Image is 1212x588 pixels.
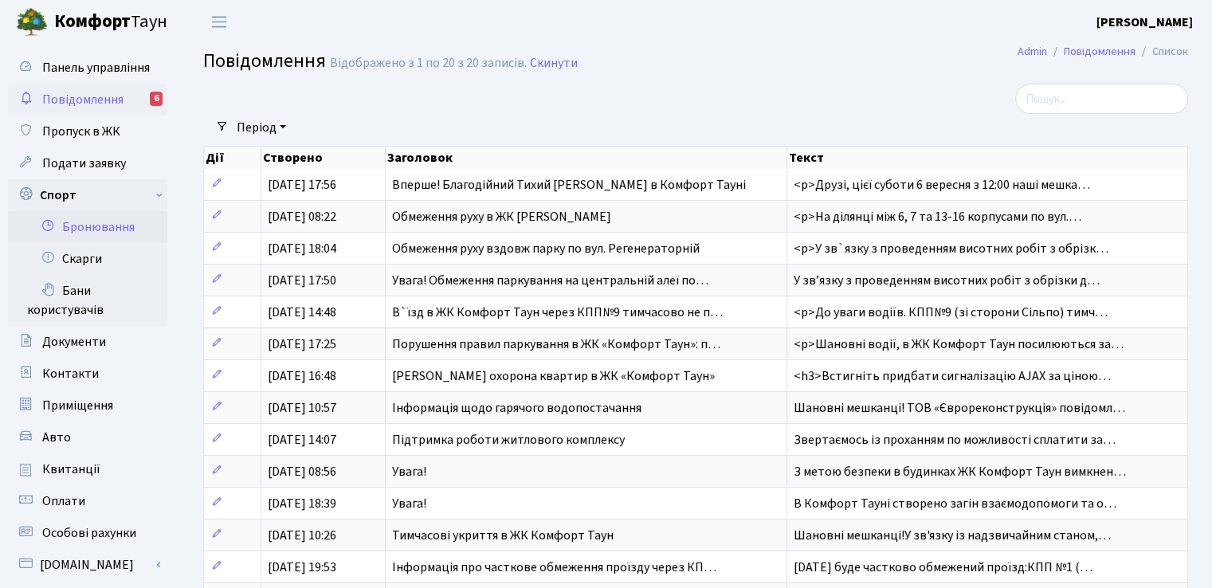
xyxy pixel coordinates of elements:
[794,240,1108,257] span: <p>У зв`язку з проведенням висотних робіт з обрізк…
[8,326,167,358] a: Документи
[392,559,716,576] span: Інформація про часткове обмеження проїзду через КП…
[1015,84,1188,114] input: Пошук...
[8,84,167,116] a: Повідомлення6
[54,9,131,34] b: Комфорт
[392,527,614,544] span: Тимчасові укриття в ЖК Комфорт Таун
[150,92,163,106] div: 6
[392,495,426,512] span: Увага!
[268,431,336,449] span: [DATE] 14:07
[794,527,1111,544] span: Шановні мешканці!У зв'язку із надзвичайним станом,…
[230,114,292,141] a: Період
[1096,13,1193,32] a: [PERSON_NAME]
[392,304,723,321] span: В`їзд в ЖК Комфорт Таун через КПП№9 тимчасово не п…
[8,421,167,453] a: Авто
[794,463,1126,480] span: З метою безпеки в будинках ЖК Комфорт Таун вимкнен…
[8,549,167,581] a: [DOMAIN_NAME]
[268,272,336,289] span: [DATE] 17:50
[8,243,167,275] a: Скарги
[42,397,113,414] span: Приміщення
[16,6,48,38] img: logo.png
[42,429,71,446] span: Авто
[42,59,150,76] span: Панель управління
[787,147,1188,169] th: Текст
[330,56,527,71] div: Відображено з 1 по 20 з 20 записів.
[994,35,1212,69] nav: breadcrumb
[392,240,700,257] span: Обмеження руху вздовж парку по вул. Регенераторній
[794,367,1111,385] span: <h3>Встигніть придбати сигналізацію AJAX за ціною…
[794,335,1124,353] span: <p>Шановні водії, в ЖК Комфорт Таун посилюються за…
[794,559,1092,576] span: [DATE] буде частково обмежений проїзд:КПП №1 (…
[392,399,641,417] span: Інформація щодо гарячого водопостачання
[268,304,336,321] span: [DATE] 14:48
[42,524,136,542] span: Особові рахунки
[794,431,1116,449] span: Звертаємось із проханням по можливості сплатити за…
[386,147,787,169] th: Заголовок
[392,272,708,289] span: Увага! Обмеження паркування на центральній алеї по…
[392,367,715,385] span: [PERSON_NAME] охорона квартир в ЖК «Комфорт Таун»
[392,463,426,480] span: Увага!
[268,527,336,544] span: [DATE] 10:26
[268,240,336,257] span: [DATE] 18:04
[42,492,85,510] span: Оплати
[42,365,99,382] span: Контакти
[794,304,1108,321] span: <p>До уваги водіїв. КПП№9 (зі сторони Сільпо) тимч…
[42,155,126,172] span: Подати заявку
[42,461,100,478] span: Квитанції
[203,47,326,75] span: Повідомлення
[8,485,167,517] a: Оплати
[54,9,167,36] span: Таун
[392,431,625,449] span: Підтримка роботи житлового комплексу
[8,179,167,211] a: Спорт
[199,9,239,35] button: Переключити навігацію
[530,56,578,71] a: Скинути
[204,147,261,169] th: Дії
[1136,43,1188,61] li: Список
[794,272,1100,289] span: У звʼязку з проведенням висотних робіт з обрізки д…
[392,176,746,194] span: Вперше! Благодійний Тихий [PERSON_NAME] в Комфорт Тауні
[8,116,167,147] a: Пропуск в ЖК
[268,367,336,385] span: [DATE] 16:48
[794,495,1116,512] span: В Комфорт Тауні створено загін взаємодопомоги та о…
[8,517,167,549] a: Особові рахунки
[8,52,167,84] a: Панель управління
[8,390,167,421] a: Приміщення
[268,176,336,194] span: [DATE] 17:56
[392,208,611,225] span: Обмеження руху в ЖК [PERSON_NAME]
[8,453,167,485] a: Квитанції
[8,147,167,179] a: Подати заявку
[268,399,336,417] span: [DATE] 10:57
[8,211,167,243] a: Бронювання
[794,208,1081,225] span: <p>На ділянці між 6, 7 та 13-16 корпусами по вул.…
[8,275,167,326] a: Бани користувачів
[794,176,1090,194] span: <p>Друзі, цієї суботи 6 вересня з 12:00 наші мешка…
[1096,14,1193,31] b: [PERSON_NAME]
[42,123,120,140] span: Пропуск в ЖК
[392,335,720,353] span: Порушення правил паркування в ЖК «Комфорт Таун»: п…
[794,399,1125,417] span: Шановні мешканці! ТОВ «Єврореконструкція» повідомл…
[268,495,336,512] span: [DATE] 18:39
[42,91,124,108] span: Повідомлення
[268,335,336,353] span: [DATE] 17:25
[268,208,336,225] span: [DATE] 08:22
[1018,43,1047,60] a: Admin
[42,333,106,351] span: Документи
[261,147,386,169] th: Створено
[268,559,336,576] span: [DATE] 19:53
[8,358,167,390] a: Контакти
[268,463,336,480] span: [DATE] 08:56
[1064,43,1136,60] a: Повідомлення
